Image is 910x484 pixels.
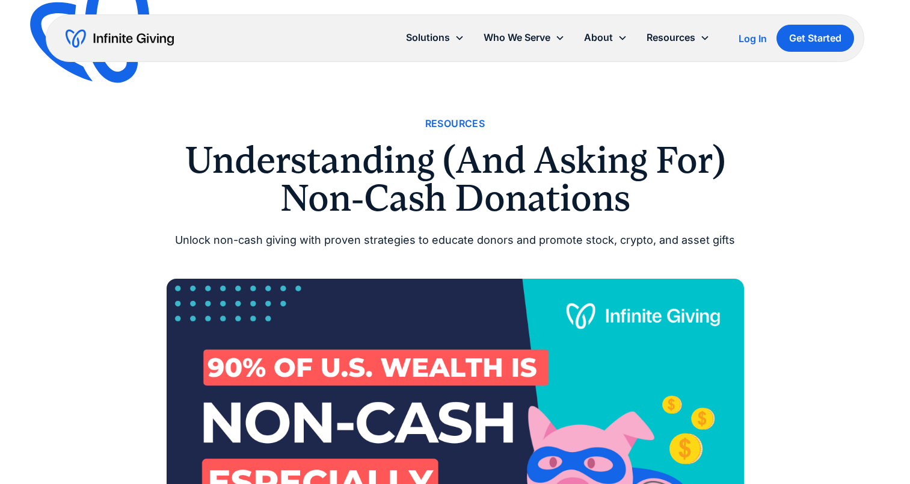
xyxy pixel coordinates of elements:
a: Log In [739,31,767,46]
a: home [66,29,174,48]
div: Solutions [396,25,474,51]
div: Resources [637,25,719,51]
div: Unlock non-cash giving with proven strategies to educate donors and promote stock, crypto, and as... [167,231,744,250]
a: Get Started [776,25,854,52]
div: Solutions [406,29,450,46]
div: Who We Serve [484,29,550,46]
div: About [584,29,613,46]
div: About [574,25,637,51]
div: Resources [647,29,695,46]
div: Who We Serve [474,25,574,51]
div: Log In [739,34,767,43]
h1: Understanding (And Asking For) Non-Cash Donations [167,141,744,217]
a: Resources [425,116,485,132]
